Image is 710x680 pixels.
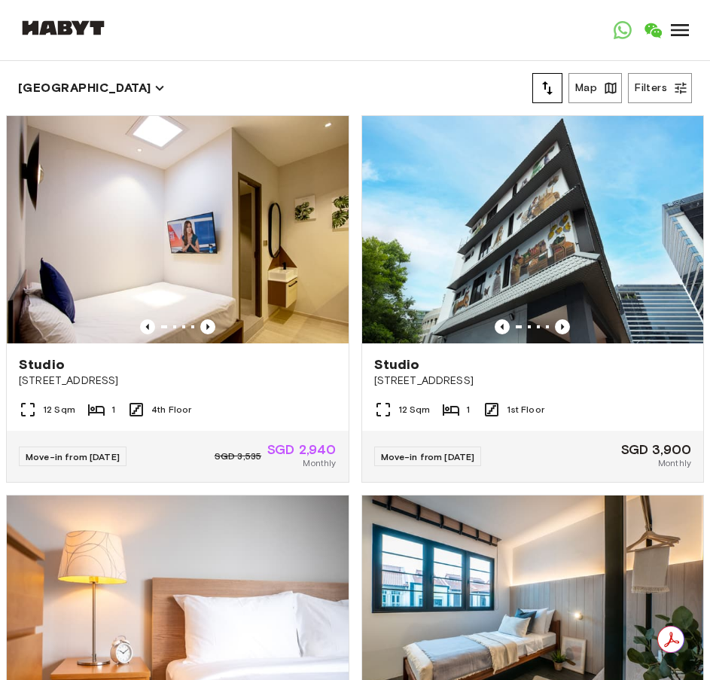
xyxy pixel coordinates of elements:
[555,319,570,334] button: Previous image
[381,451,475,462] span: Move-in from [DATE]
[303,456,336,470] span: Monthly
[398,403,431,416] span: 12 Sqm
[215,450,261,463] span: SGD 3,535
[495,319,510,334] button: Previous image
[532,73,562,103] button: tune
[6,115,349,483] a: Marketing picture of unit SG-01-110-033-001Previous imagePrevious imageStudio[STREET_ADDRESS]12 S...
[43,403,75,416] span: 12 Sqm
[200,319,215,334] button: Previous image
[361,115,705,483] a: Marketing picture of unit SG-01-110-044_001Previous imagePrevious imageStudio[STREET_ADDRESS]12 S...
[111,403,115,416] span: 1
[362,116,704,343] img: Marketing picture of unit SG-01-110-044_001
[267,443,336,456] span: SGD 2,940
[19,355,65,374] span: Studio
[151,403,191,416] span: 4th Floor
[628,73,692,103] button: Filters
[374,355,420,374] span: Studio
[26,451,120,462] span: Move-in from [DATE]
[18,78,165,99] button: [GEOGRAPHIC_DATA]
[466,403,470,416] span: 1
[140,319,155,334] button: Previous image
[568,73,622,103] button: Map
[18,20,108,35] img: Habyt
[19,374,337,389] span: [STREET_ADDRESS]
[658,456,691,470] span: Monthly
[621,443,691,456] span: SGD 3,900
[374,374,692,389] span: [STREET_ADDRESS]
[7,116,349,343] img: Marketing picture of unit SG-01-110-033-001
[507,403,544,416] span: 1st Floor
